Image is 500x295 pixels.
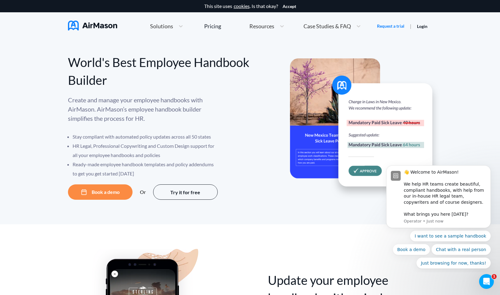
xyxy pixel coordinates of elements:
div: World's Best Employee Handbook Builder [68,53,250,89]
span: Resources [249,23,274,29]
img: hero-banner [290,58,441,199]
div: Pricing [204,23,221,29]
iframe: Intercom live chat [479,274,494,289]
li: Ready-made employee handbook templates and policy addendums to get you get started [DATE] [73,160,219,178]
li: HR Legal, Professional Copywriting and Custom Design support for all your employee handbooks and ... [73,141,219,160]
a: cookies [234,3,250,9]
button: Book a demo [68,184,133,200]
a: Login [417,24,427,29]
div: Or [140,189,146,195]
span: 1 [492,274,497,279]
a: Pricing [204,21,221,32]
span: Solutions [150,23,173,29]
img: AirMason Logo [68,21,117,30]
iframe: Intercom notifications message [377,160,500,272]
span: Case Studies & FAQ [304,23,351,29]
span: | [410,23,411,29]
p: Create and manage your employee handbooks with AirMason. AirMason’s employee handbook builder sim... [68,95,219,123]
li: Stay compliant with automated policy updates across all 50 states [73,132,219,141]
a: Request a trial [377,23,404,29]
button: Try it for free [153,184,218,200]
button: Accept cookies [283,4,296,9]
